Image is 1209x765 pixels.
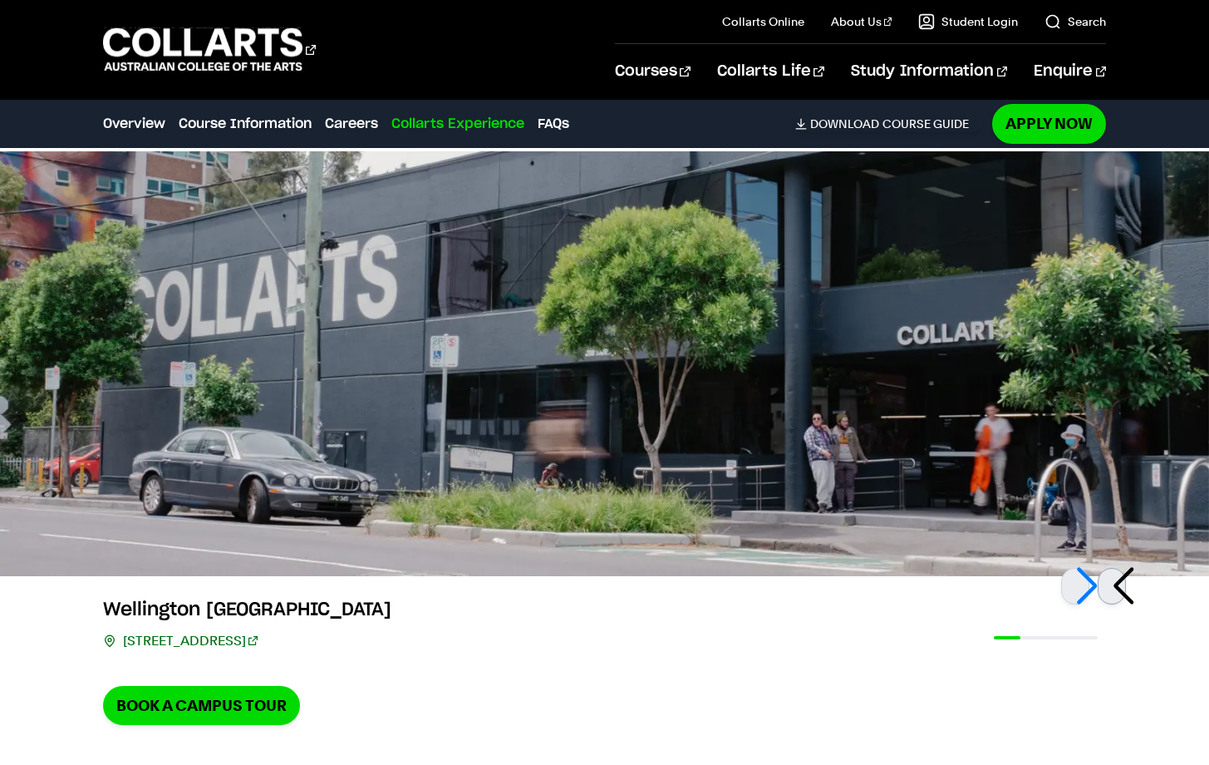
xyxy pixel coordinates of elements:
a: [STREET_ADDRESS] [123,629,258,653]
a: About Us [831,13,892,30]
a: FAQs [538,114,569,134]
a: Course Information [179,114,312,134]
a: Overview [103,114,165,134]
span: Download [810,116,879,131]
h3: Wellington [GEOGRAPHIC_DATA] [103,596,391,623]
a: Courses [615,44,691,99]
a: Apply Now [992,104,1106,143]
a: Book a Campus Tour [103,686,300,725]
a: Study Information [851,44,1007,99]
a: Enquire [1034,44,1106,99]
a: Search [1044,13,1106,30]
div: Go to homepage [103,26,316,73]
a: Collarts Life [717,44,824,99]
a: Careers [325,114,378,134]
a: Student Login [918,13,1018,30]
a: Collarts Experience [391,114,524,134]
a: Collarts Online [722,13,804,30]
a: DownloadCourse Guide [795,116,982,131]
